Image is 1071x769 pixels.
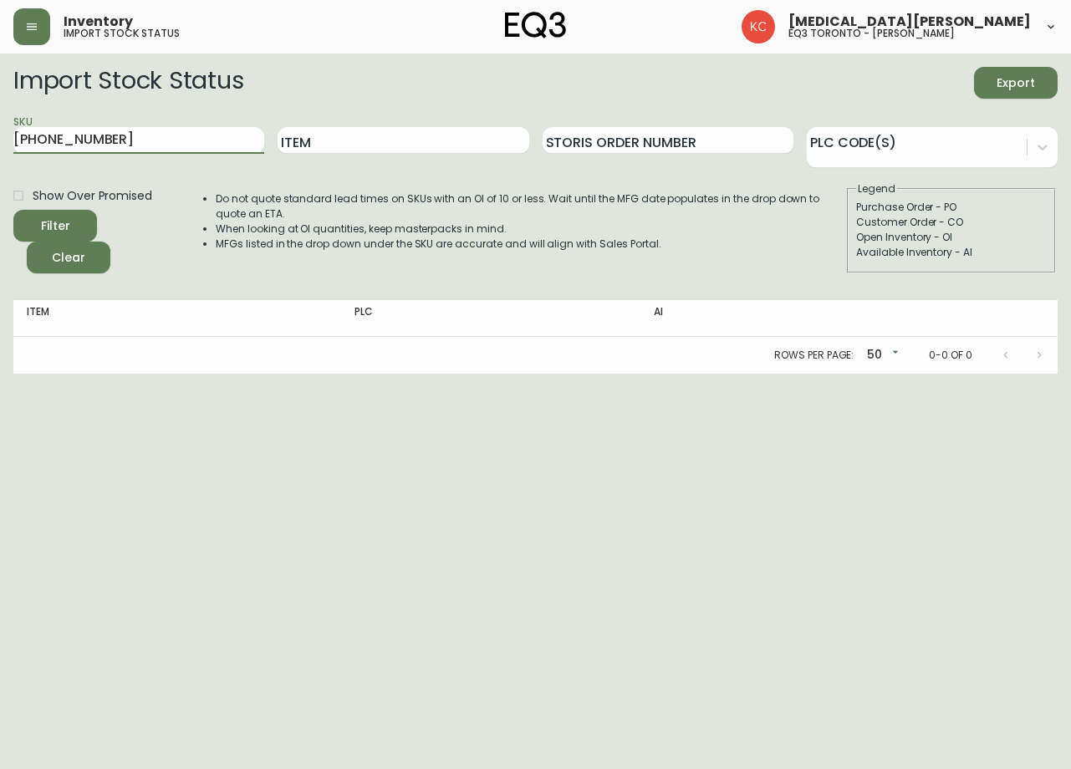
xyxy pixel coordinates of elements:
span: Inventory [64,15,133,28]
button: Filter [13,210,97,242]
div: Open Inventory - OI [856,230,1047,245]
img: 6487344ffbf0e7f3b216948508909409 [742,10,775,43]
p: Rows per page: [774,348,854,363]
div: 50 [860,342,902,369]
div: Purchase Order - PO [856,200,1047,215]
li: Do not quote standard lead times on SKUs with an OI of 10 or less. Wait until the MFG date popula... [216,191,845,222]
li: When looking at OI quantities, keep masterpacks in mind. [216,222,845,237]
legend: Legend [856,181,897,196]
img: logo [505,12,567,38]
li: MFGs listed in the drop down under the SKU are accurate and will align with Sales Portal. [216,237,845,252]
button: Clear [27,242,110,273]
button: Export [974,67,1058,99]
th: Item [13,300,341,337]
div: Filter [41,216,70,237]
span: [MEDICAL_DATA][PERSON_NAME] [788,15,1031,28]
h2: Import Stock Status [13,67,243,99]
th: PLC [341,300,641,337]
span: Export [987,73,1044,94]
div: Customer Order - CO [856,215,1047,230]
p: 0-0 of 0 [929,348,972,363]
span: Clear [40,247,97,268]
h5: import stock status [64,28,180,38]
span: Show Over Promised [33,187,152,205]
th: AI [640,300,880,337]
h5: eq3 toronto - [PERSON_NAME] [788,28,955,38]
div: Available Inventory - AI [856,245,1047,260]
